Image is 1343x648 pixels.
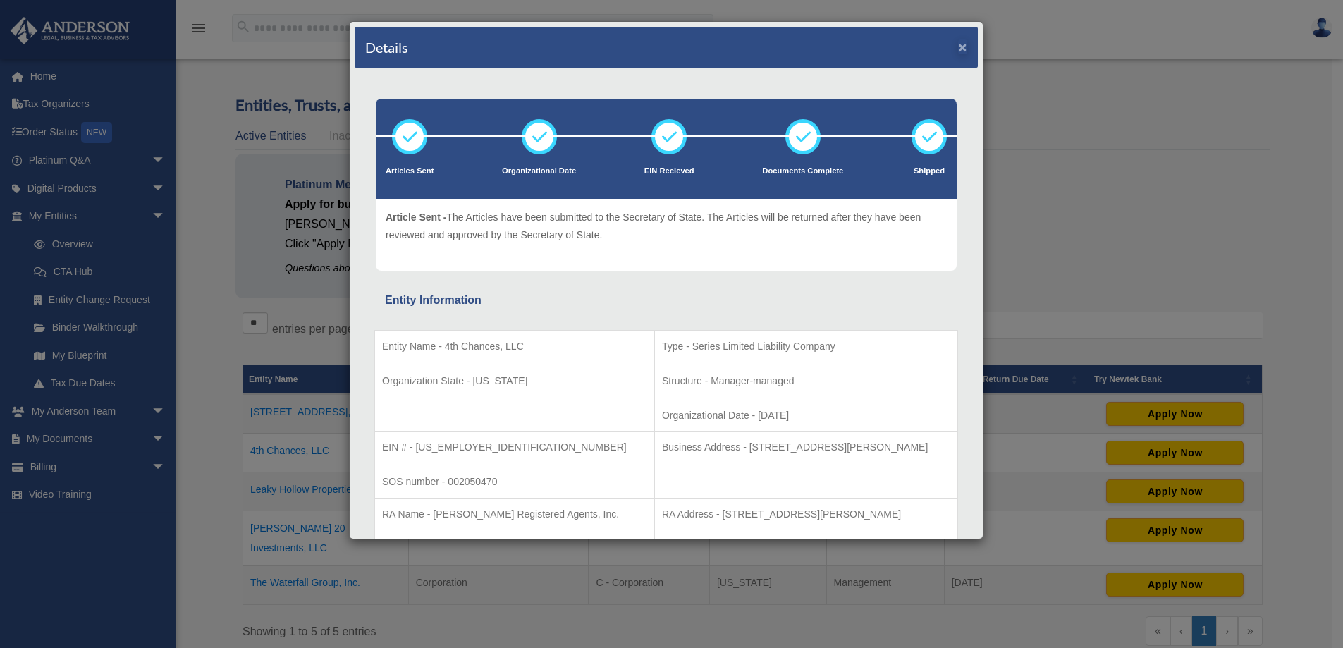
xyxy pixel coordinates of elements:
[502,164,576,178] p: Organizational Date
[662,407,950,424] p: Organizational Date - [DATE]
[386,164,434,178] p: Articles Sent
[662,372,950,390] p: Structure - Manager-managed
[382,506,647,523] p: RA Name - [PERSON_NAME] Registered Agents, Inc.
[382,439,647,456] p: EIN # - [US_EMPLOYER_IDENTIFICATION_NUMBER]
[386,212,446,223] span: Article Sent -
[958,39,967,54] button: ×
[382,372,647,390] p: Organization State - [US_STATE]
[912,164,947,178] p: Shipped
[662,506,950,523] p: RA Address - [STREET_ADDRESS][PERSON_NAME]
[382,473,647,491] p: SOS number - 002050470
[365,37,408,57] h4: Details
[385,291,948,310] div: Entity Information
[644,164,694,178] p: EIN Recieved
[386,209,947,243] p: The Articles have been submitted to the Secretary of State. The Articles will be returned after t...
[762,164,843,178] p: Documents Complete
[662,439,950,456] p: Business Address - [STREET_ADDRESS][PERSON_NAME]
[382,338,647,355] p: Entity Name - 4th Chances, LLC
[662,338,950,355] p: Type - Series Limited Liability Company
